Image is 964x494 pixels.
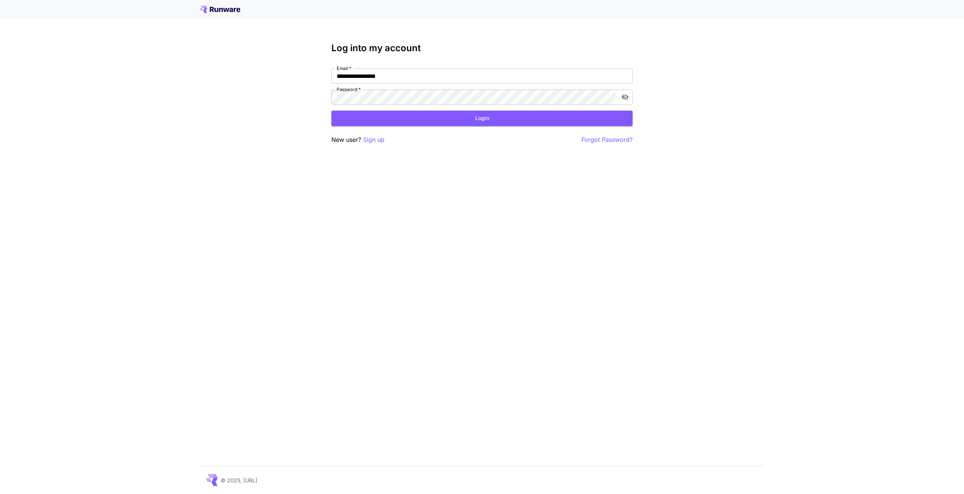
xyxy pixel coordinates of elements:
button: Login [331,111,633,126]
p: © 2025, [URL] [221,476,257,484]
h3: Log into my account [331,43,633,53]
button: Sign up [363,135,384,144]
p: New user? [331,135,384,144]
button: Forgot Password? [581,135,633,144]
button: toggle password visibility [618,90,632,104]
label: Password [337,86,361,93]
label: Email [337,65,351,71]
